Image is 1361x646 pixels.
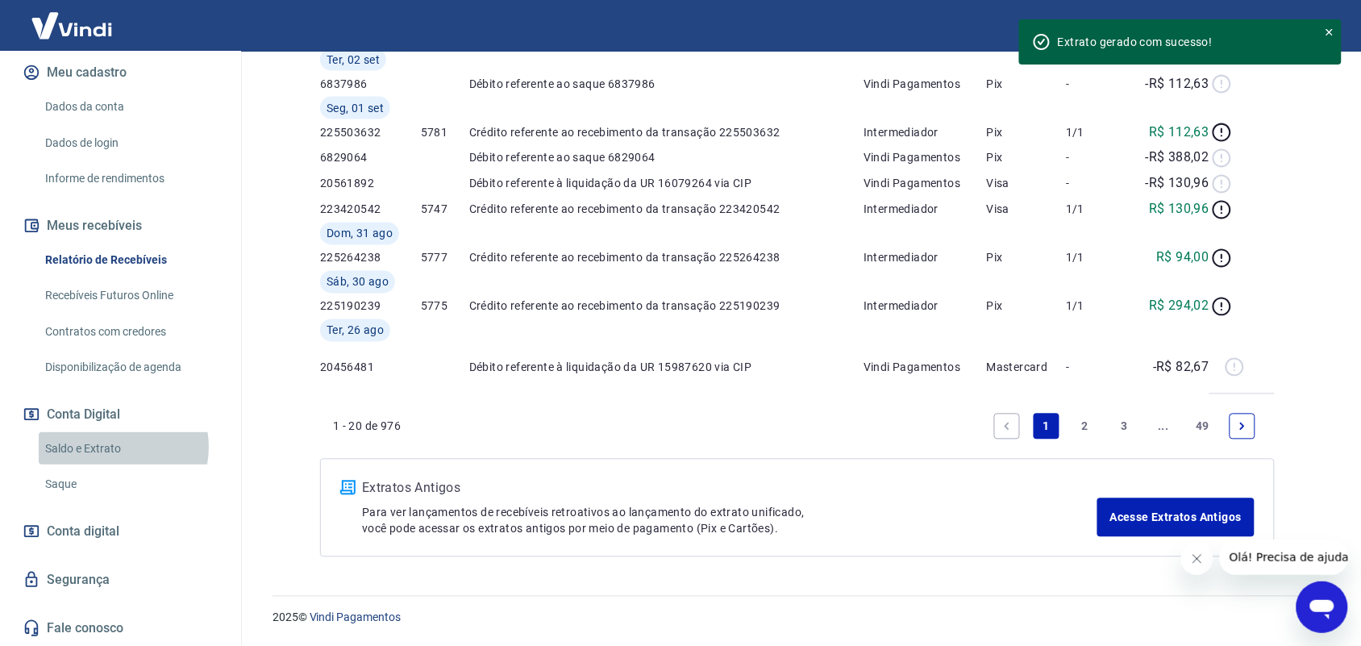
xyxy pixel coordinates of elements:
[469,250,864,266] p: Crédito referente ao recebimento da transação 225264238
[1066,298,1126,315] p: 1/1
[327,100,384,116] span: Seg, 01 set
[1149,123,1209,142] p: R$ 112,63
[469,202,864,218] p: Crédito referente ao recebimento da transação 223420542
[362,479,1097,498] p: Extratos Antigos
[39,351,222,384] a: Disponibilização de agenda
[1149,297,1209,316] p: R$ 294,02
[469,150,864,166] p: Débito referente ao saque 6829064
[469,124,864,140] p: Crédito referente ao recebimento da transação 225503632
[987,76,1066,92] p: Pix
[1066,150,1126,166] p: -
[320,76,421,92] p: 6837986
[10,11,135,24] span: Olá! Precisa de ajuda?
[1220,540,1348,575] iframe: Mensagem da empresa
[864,124,987,140] p: Intermediador
[864,360,987,376] p: Vindi Pagamentos
[1097,498,1255,537] a: Acesse Extratos Antigos
[421,298,469,315] p: 5775
[340,481,356,495] img: ícone
[327,274,389,290] span: Sáb, 30 ago
[987,150,1066,166] p: Pix
[39,162,222,195] a: Informe de rendimentos
[864,176,987,192] p: Vindi Pagamentos
[469,298,864,315] p: Crédito referente ao recebimento da transação 225190239
[864,298,987,315] p: Intermediador
[19,55,222,90] button: Meu cadastro
[39,244,222,277] a: Relatório de Recebíveis
[19,208,222,244] button: Meus recebíveis
[327,226,393,242] span: Dom, 31 ago
[987,250,1066,266] p: Pix
[39,127,222,160] a: Dados de login
[988,407,1262,446] ul: Pagination
[320,124,421,140] p: 225503632
[987,176,1066,192] p: Visa
[320,250,421,266] p: 225264238
[1151,414,1176,440] a: Jump forward
[1149,200,1209,219] p: R$ 130,96
[47,520,119,543] span: Conta digital
[320,176,421,192] p: 20561892
[987,202,1066,218] p: Visa
[19,1,124,50] img: Vindi
[469,360,864,376] p: Débito referente à liquidação da UR 15987620 via CIP
[39,279,222,312] a: Recebíveis Futuros Online
[864,202,987,218] p: Intermediador
[1066,360,1126,376] p: -
[19,562,222,598] a: Segurança
[310,611,401,624] a: Vindi Pagamentos
[39,315,222,348] a: Contratos com credores
[333,419,401,435] p: 1 - 20 de 976
[1146,174,1209,194] p: -R$ 130,96
[864,150,987,166] p: Vindi Pagamentos
[1066,124,1126,140] p: 1/1
[362,505,1097,537] p: Para ver lançamentos de recebíveis retroativos ao lançamento do extrato unificado, você pode aces...
[320,150,421,166] p: 6829064
[1066,202,1126,218] p: 1/1
[1284,11,1342,41] button: Sair
[1058,34,1305,50] div: Extrato gerado com sucesso!
[320,360,421,376] p: 20456481
[320,202,421,218] p: 223420542
[421,250,469,266] p: 5777
[469,76,864,92] p: Débito referente ao saque 6837986
[994,414,1020,440] a: Previous page
[327,323,384,339] span: Ter, 26 ago
[39,432,222,465] a: Saldo e Extrato
[1112,414,1138,440] a: Page 3
[39,90,222,123] a: Dados da conta
[987,124,1066,140] p: Pix
[1181,543,1213,575] iframe: Fechar mensagem
[864,250,987,266] p: Intermediador
[469,176,864,192] p: Débito referente à liquidação da UR 16079264 via CIP
[1296,581,1348,633] iframe: Botão para abrir a janela de mensagens
[987,298,1066,315] p: Pix
[864,76,987,92] p: Vindi Pagamentos
[1066,76,1126,92] p: -
[1190,414,1217,440] a: Page 49
[19,611,222,646] a: Fale conosco
[421,124,469,140] p: 5781
[1066,250,1126,266] p: 1/1
[987,360,1066,376] p: Mastercard
[1066,176,1126,192] p: -
[327,52,380,68] span: Ter, 02 set
[1146,148,1209,168] p: -R$ 388,02
[39,468,222,501] a: Saque
[1230,414,1255,440] a: Next page
[1153,358,1209,377] p: -R$ 82,67
[421,202,469,218] p: 5747
[1157,248,1209,268] p: R$ 94,00
[1146,74,1209,94] p: -R$ 112,63
[320,298,421,315] p: 225190239
[1072,414,1098,440] a: Page 2
[19,514,222,549] a: Conta digital
[1034,414,1059,440] a: Page 1 is your current page
[273,610,1322,627] p: 2025 ©
[19,397,222,432] button: Conta Digital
